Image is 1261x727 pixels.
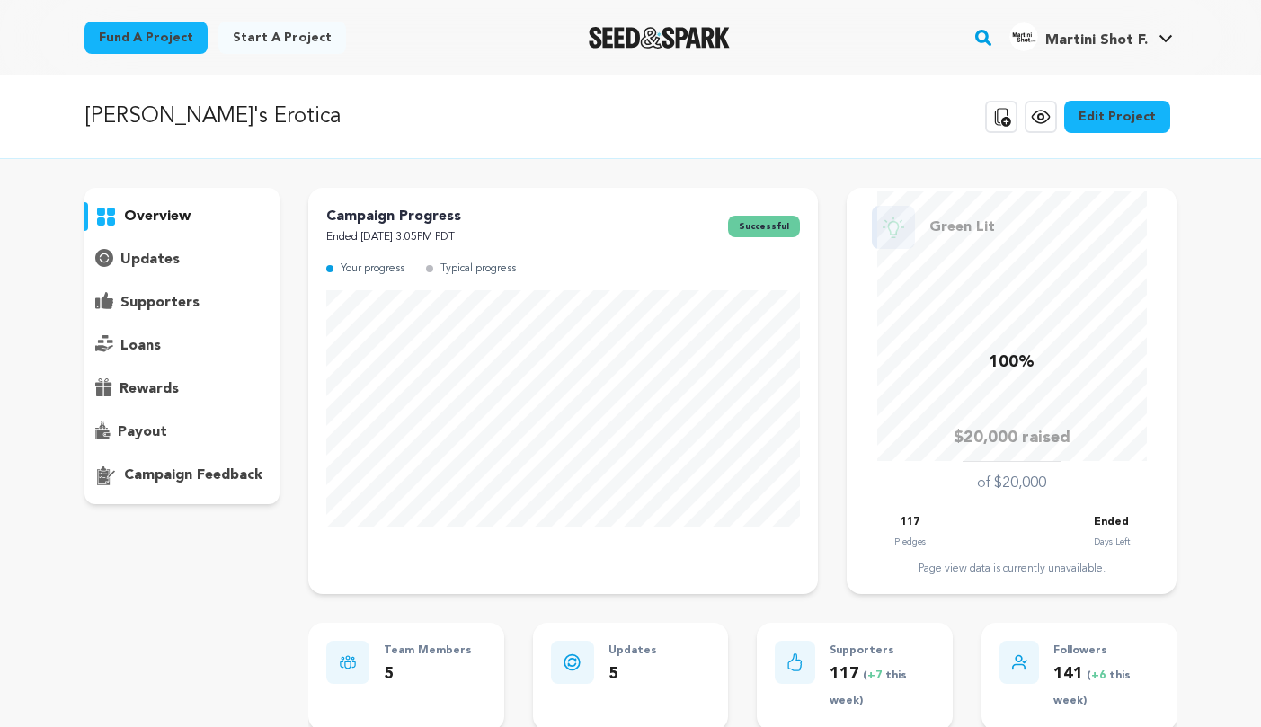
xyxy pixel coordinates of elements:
button: payout [84,418,280,447]
p: Updates [608,641,657,661]
button: updates [84,245,280,274]
img: fe54857e5cb1eee3.png [1009,22,1038,51]
a: Edit Project [1064,101,1170,133]
p: campaign feedback [124,465,262,486]
a: Seed&Spark Homepage [589,27,730,49]
span: ( this week) [830,670,907,707]
p: Typical progress [440,259,516,279]
p: [PERSON_NAME]'s Erotica [84,101,342,133]
span: successful [728,216,800,237]
div: Page view data is currently unavailable. [865,562,1159,576]
p: payout [118,421,167,443]
p: Your progress [341,259,404,279]
p: 5 [608,661,657,687]
p: Ended [DATE] 3:05PM PDT [326,227,461,248]
img: Seed&Spark Logo Dark Mode [589,27,730,49]
p: 117 [830,661,935,714]
p: 100% [989,350,1035,376]
span: ( this week) [1053,670,1131,707]
button: overview [84,202,280,231]
p: 117 [901,512,919,533]
p: updates [120,249,180,270]
p: Team Members [384,641,472,661]
p: Followers [1053,641,1159,661]
button: rewards [84,375,280,403]
p: Campaign Progress [326,206,461,227]
button: supporters [84,288,280,317]
p: loans [120,335,161,357]
a: Martini Shot F.'s Profile [1006,19,1177,51]
p: overview [124,206,191,227]
span: Martini Shot F.'s Profile [1006,19,1177,57]
p: rewards [120,378,179,400]
a: Start a project [218,22,346,54]
div: Martini Shot F.'s Profile [1009,22,1148,51]
p: Supporters [830,641,935,661]
span: +7 [867,670,885,681]
button: campaign feedback [84,461,280,490]
button: loans [84,332,280,360]
p: 141 [1053,661,1159,714]
p: Days Left [1094,533,1130,551]
p: supporters [120,292,200,314]
a: Fund a project [84,22,208,54]
span: +6 [1091,670,1109,681]
p: of $20,000 [977,473,1046,494]
p: 5 [384,661,472,687]
span: Martini Shot F. [1045,33,1148,48]
p: Ended [1094,512,1129,533]
p: Pledges [894,533,926,551]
